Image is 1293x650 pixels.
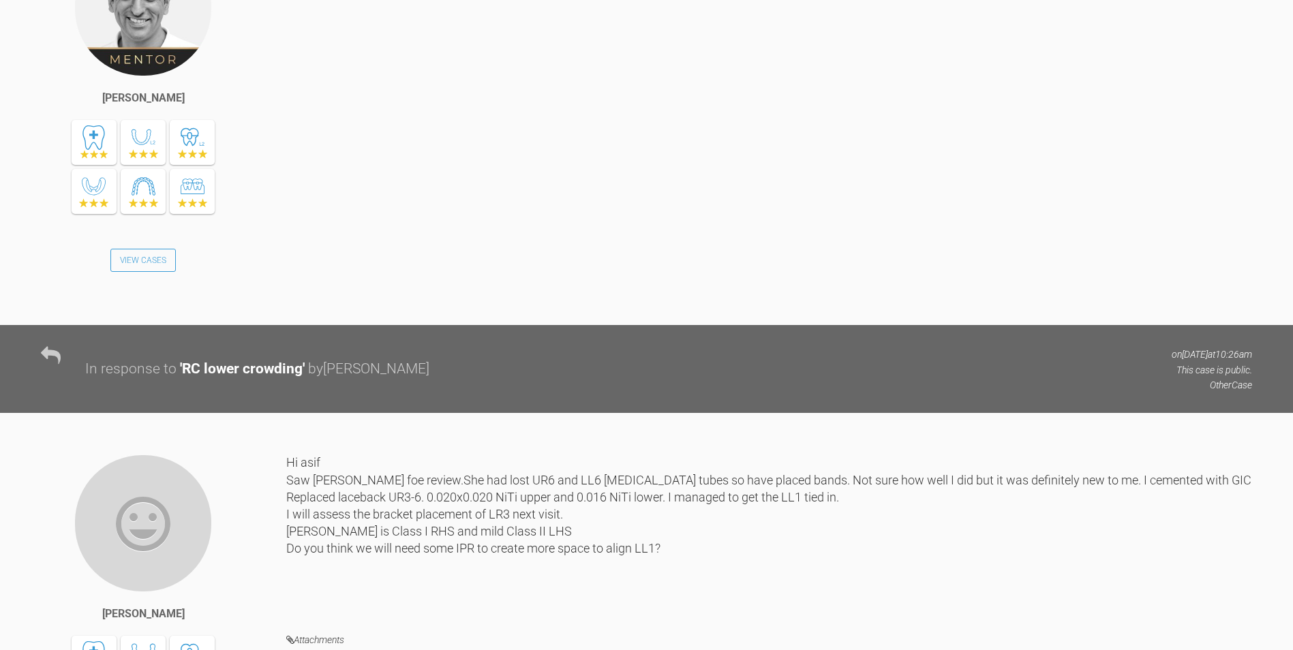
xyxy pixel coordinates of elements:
[1172,377,1252,392] p: Other Case
[85,358,177,381] div: In response to
[1172,362,1252,377] p: This case is public.
[110,249,176,272] a: View Cases
[180,358,305,381] div: ' RC lower crowding '
[74,454,213,593] img: Roekshana Shar
[102,605,185,623] div: [PERSON_NAME]
[102,89,185,107] div: [PERSON_NAME]
[1172,347,1252,362] p: on [DATE] at 10:26am
[286,632,1252,649] h4: Attachments
[286,454,1252,611] div: Hi asif Saw [PERSON_NAME] foe review.She had lost UR6 and LL6 [MEDICAL_DATA] tubes so have placed...
[308,358,429,381] div: by [PERSON_NAME]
